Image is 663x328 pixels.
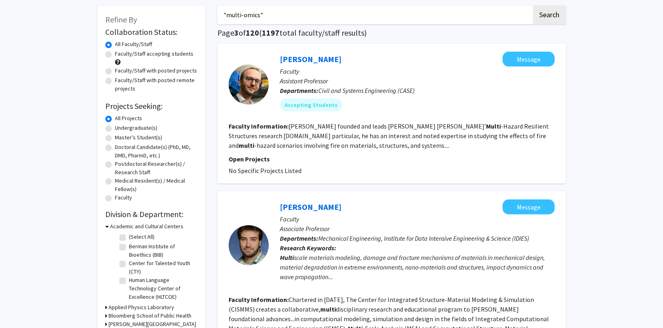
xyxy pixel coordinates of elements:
h2: Projects Seeking: [105,101,197,111]
label: All Projects [115,114,142,123]
b: multi [320,305,336,313]
b: Departments: [280,234,318,242]
h3: Academic and Cultural Centers [110,222,183,231]
p: Assistant Professor [280,76,555,86]
span: 1197 [262,28,279,38]
b: Departments: [280,87,318,95]
label: (Select All) [129,233,155,241]
fg-read-more: [PERSON_NAME] founded and leads [PERSON_NAME] [PERSON_NAME]’ -Hazard Resilient Structures researc... [229,122,549,149]
label: Faculty/Staff accepting students [115,50,193,58]
label: Berman Institute of Bioethics (BIB) [129,242,195,259]
b: Faculty Information: [229,296,289,304]
span: 3 [234,28,239,38]
div: scale materials modeling, damage and fracture mechanisms of materials in mechanical design, mater... [280,253,555,282]
b: Multi [280,254,294,262]
button: Message Thomas Gernay [502,52,555,66]
span: 120 [246,28,259,38]
b: multi [239,141,254,149]
span: No Specific Projects Listed [229,167,301,175]
label: Postdoctoral Researcher(s) / Research Staff [115,160,197,177]
label: Undergraduate(s) [115,124,157,132]
mat-chip: Accepting Students [280,99,342,111]
span: Refine By [105,14,137,24]
label: Master's Student(s) [115,133,162,142]
label: Medical Resident(s) / Medical Fellow(s) [115,177,197,193]
h3: Applied Physics Laboratory [108,303,174,312]
p: Faculty [280,214,555,224]
button: Search [533,6,566,24]
span: Civil and Systems Engineering (CASE) [318,87,415,95]
a: [PERSON_NAME] [280,202,342,212]
p: Faculty [280,66,555,76]
h3: Bloomberg School of Public Health [108,312,191,320]
label: Faculty/Staff with posted remote projects [115,76,197,93]
input: Search Keywords [217,6,532,24]
label: Faculty [115,193,132,202]
label: Doctoral Candidate(s) (PhD, MD, DMD, PharmD, etc.) [115,143,197,160]
label: All Faculty/Staff [115,40,152,48]
h2: Collaboration Status: [105,27,197,37]
label: Center for Talented Youth (CTY) [129,259,195,276]
span: Mechanical Engineering, Institute for Data Intensive Engineering & Science (IDIES) [318,234,529,242]
b: Research Keywords: [280,244,336,252]
label: Human Language Technology Center of Excellence (HLTCOE) [129,276,195,301]
p: Associate Professor [280,224,555,233]
p: Open Projects [229,154,555,164]
h1: Page of ( total faculty/staff results) [217,28,566,38]
h2: Division & Department: [105,209,197,219]
button: Message Jaafar El-Awady [502,199,555,214]
b: Multi [486,122,501,130]
label: Faculty/Staff with posted projects [115,66,197,75]
iframe: Chat [6,292,34,322]
a: [PERSON_NAME] [280,54,342,64]
b: Faculty Information: [229,122,289,130]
